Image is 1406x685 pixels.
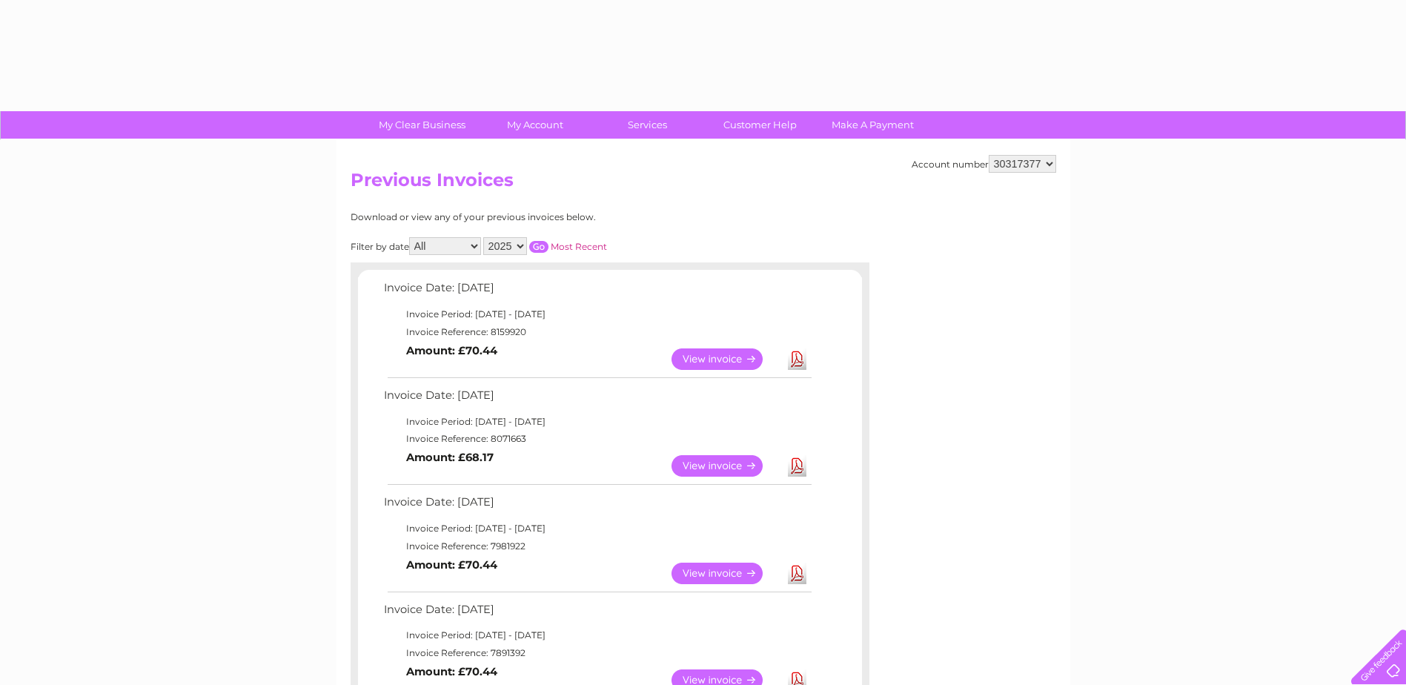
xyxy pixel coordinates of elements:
[351,170,1056,198] h2: Previous Invoices
[586,111,709,139] a: Services
[699,111,821,139] a: Customer Help
[380,537,814,555] td: Invoice Reference: 7981922
[672,563,780,584] a: View
[380,385,814,413] td: Invoice Date: [DATE]
[788,455,806,477] a: Download
[406,558,497,572] b: Amount: £70.44
[380,626,814,644] td: Invoice Period: [DATE] - [DATE]
[672,348,780,370] a: View
[788,563,806,584] a: Download
[912,155,1056,173] div: Account number
[474,111,596,139] a: My Account
[380,644,814,662] td: Invoice Reference: 7891392
[361,111,483,139] a: My Clear Business
[672,455,780,477] a: View
[380,413,814,431] td: Invoice Period: [DATE] - [DATE]
[406,665,497,678] b: Amount: £70.44
[380,520,814,537] td: Invoice Period: [DATE] - [DATE]
[812,111,934,139] a: Make A Payment
[380,600,814,627] td: Invoice Date: [DATE]
[380,323,814,341] td: Invoice Reference: 8159920
[380,492,814,520] td: Invoice Date: [DATE]
[380,278,814,305] td: Invoice Date: [DATE]
[380,305,814,323] td: Invoice Period: [DATE] - [DATE]
[551,241,607,252] a: Most Recent
[380,430,814,448] td: Invoice Reference: 8071663
[406,451,494,464] b: Amount: £68.17
[351,237,740,255] div: Filter by date
[788,348,806,370] a: Download
[406,344,497,357] b: Amount: £70.44
[351,212,740,222] div: Download or view any of your previous invoices below.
